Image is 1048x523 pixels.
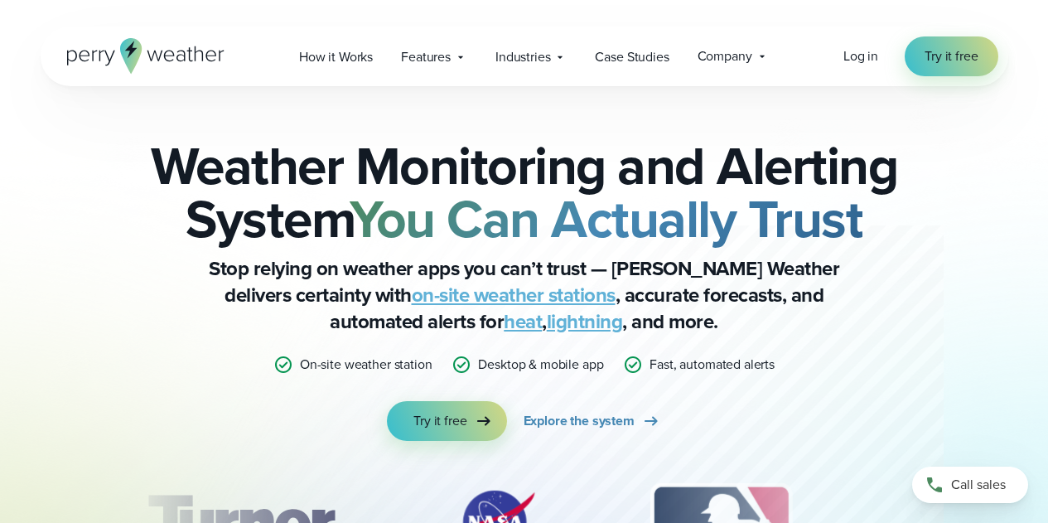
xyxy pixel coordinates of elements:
[595,47,669,67] span: Case Studies
[698,46,752,66] span: Company
[387,401,506,441] a: Try it free
[299,47,373,67] span: How it Works
[193,255,856,335] p: Stop relying on weather apps you can’t trust — [PERSON_NAME] Weather delivers certainty with , ac...
[925,46,978,66] span: Try it free
[843,46,878,65] span: Log in
[843,46,878,66] a: Log in
[285,40,387,74] a: How it Works
[504,307,542,337] a: heat
[478,355,603,375] p: Desktop & mobile app
[413,411,466,431] span: Try it free
[524,411,635,431] span: Explore the system
[650,355,775,375] p: Fast, automated alerts
[412,280,616,310] a: on-site weather stations
[581,40,683,74] a: Case Studies
[495,47,550,67] span: Industries
[912,467,1028,503] a: Call sales
[300,355,432,375] p: On-site weather station
[123,139,925,245] h2: Weather Monitoring and Alerting System
[524,401,661,441] a: Explore the system
[401,47,451,67] span: Features
[350,180,862,258] strong: You Can Actually Trust
[905,36,997,76] a: Try it free
[951,475,1006,495] span: Call sales
[547,307,623,337] a: lightning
